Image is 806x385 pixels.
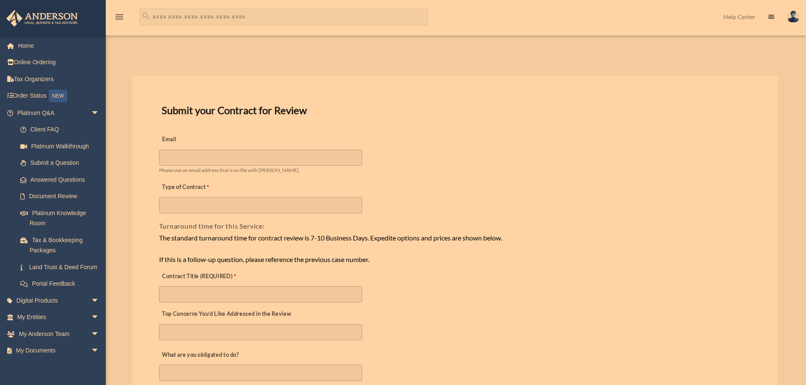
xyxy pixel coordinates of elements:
a: Platinum Knowledge Room [12,205,112,232]
a: Digital Productsarrow_drop_down [6,292,112,309]
a: Tax Organizers [6,71,112,87]
a: menu [114,15,124,22]
a: Online Ordering [6,54,112,71]
h3: Submit your Contract for Review [158,101,752,119]
a: Order StatusNEW [6,87,112,105]
span: arrow_drop_down [91,309,108,326]
a: Home [6,37,112,54]
span: arrow_drop_down [91,342,108,360]
span: Please use an email address that is on file with [PERSON_NAME] [159,167,299,173]
label: Top Concerns You’d Like Addressed in the Review [159,308,294,320]
a: Document Review [12,188,108,205]
img: User Pic [787,11,800,23]
a: Platinum Q&Aarrow_drop_down [6,104,112,121]
a: Platinum Walkthrough [12,138,112,155]
label: Type of Contract [159,181,244,193]
a: My Anderson Teamarrow_drop_down [6,325,112,342]
label: What are you obligated to do? [159,349,244,361]
a: Submit a Question [12,155,112,172]
a: Client FAQ [12,121,112,138]
span: arrow_drop_down [91,325,108,343]
span: arrow_drop_down [91,292,108,309]
label: Email [159,134,244,146]
img: Anderson Advisors Platinum Portal [4,10,80,27]
a: My Documentsarrow_drop_down [6,342,112,359]
a: My Entitiesarrow_drop_down [6,309,112,326]
i: search [141,11,151,21]
div: NEW [49,90,67,102]
a: Portal Feedback [12,276,112,292]
a: Answered Questions [12,171,112,188]
i: menu [114,12,124,22]
span: Turnaround time for this Service: [159,222,265,230]
div: The standard turnaround time for contract review is 7-10 Business Days. Expedite options and pric... [159,232,751,265]
label: Contract Title (REQUIRED) [159,270,244,282]
span: arrow_drop_down [91,104,108,122]
a: Tax & Bookkeeping Packages [12,232,112,259]
a: Land Trust & Deed Forum [12,259,112,276]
